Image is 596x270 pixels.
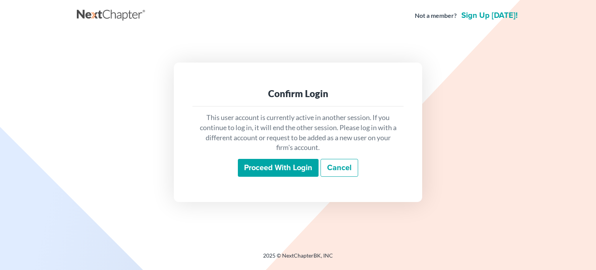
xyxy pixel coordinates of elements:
strong: Not a member? [415,11,457,20]
input: Proceed with login [238,159,319,177]
a: Cancel [321,159,358,177]
a: Sign up [DATE]! [460,12,519,19]
p: This user account is currently active in another session. If you continue to log in, it will end ... [199,113,397,153]
div: Confirm Login [199,87,397,100]
div: 2025 © NextChapterBK, INC [77,252,519,266]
